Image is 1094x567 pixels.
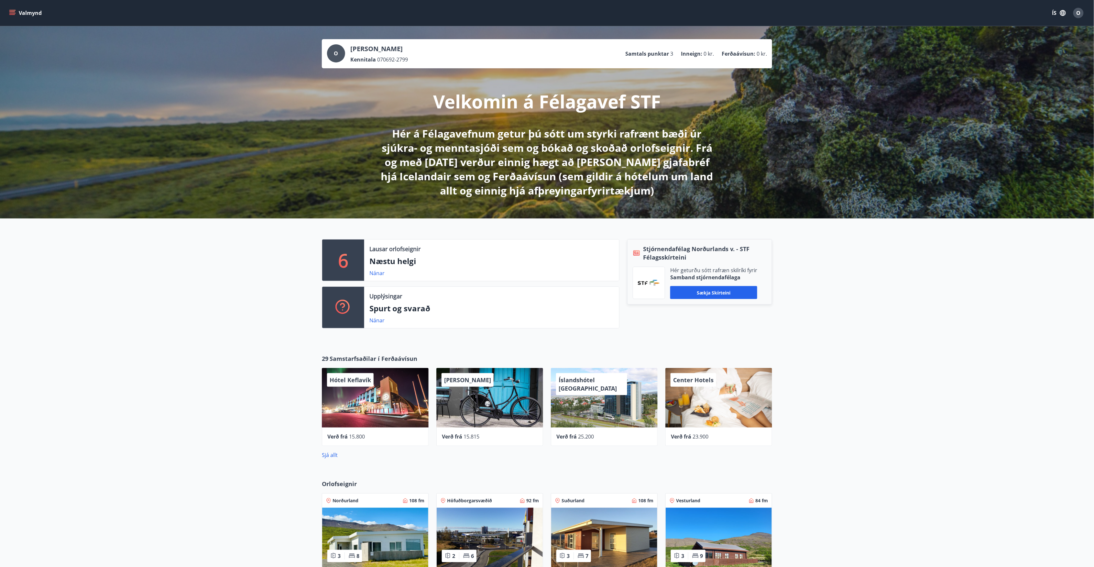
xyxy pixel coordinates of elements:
[562,497,585,504] span: Suðurland
[8,7,44,19] button: menu
[643,245,767,261] span: Stjórnendafélag Norðurlands v. - STF Félagsskírteini
[681,552,684,560] span: 3
[755,497,768,504] span: 84 fm
[681,50,702,57] p: Inneign :
[447,497,492,504] span: Höfuðborgarsvæðið
[369,256,614,267] p: Næstu helgi
[330,376,371,384] span: Hótel Keflavík
[377,56,408,63] span: 070692-2799
[350,56,376,63] p: Kennitala
[526,497,539,504] span: 92 fm
[338,248,348,272] p: 6
[444,376,491,384] span: [PERSON_NAME]
[693,433,708,440] span: 23.900
[671,433,691,440] span: Verð frá
[559,376,617,392] span: Íslandshótel [GEOGRAPHIC_DATA]
[369,245,421,253] p: Lausar orlofseignir
[433,89,661,114] p: Velkomin á Félagavef STF
[757,50,767,57] span: 0 kr.
[1071,5,1086,21] button: O
[442,433,462,440] span: Verð frá
[722,50,755,57] p: Ferðaávísun :
[409,497,424,504] span: 108 fm
[670,50,673,57] span: 3
[673,376,714,384] span: Center Hotels
[376,127,718,198] p: Hér á Félagavefnum getur þú sótt um styrki rafrænt bæði úr sjúkra- og menntasjóði sem og bókað og...
[625,50,669,57] p: Samtals punktar
[322,451,338,459] a: Sjá allt
[452,552,455,560] span: 2
[369,303,614,314] p: Spurt og svarað
[1049,7,1069,19] button: ÍS
[338,552,341,560] span: 3
[704,50,714,57] span: 0 kr.
[638,280,660,286] img: vjCaq2fThgY3EUYqSgpjEiBg6WP39ov69hlhuPVN.png
[670,286,757,299] button: Sækja skírteini
[670,274,757,281] p: Samband stjórnendafélaga
[333,497,358,504] span: Norðurland
[471,552,474,560] span: 6
[369,317,385,324] a: Nánar
[330,354,417,363] span: Samstarfsaðilar í Ferðaávísun
[585,552,588,560] span: 7
[578,433,594,440] span: 25.200
[349,433,365,440] span: 15.800
[369,270,385,277] a: Nánar
[334,50,338,57] span: O
[700,552,703,560] span: 9
[327,433,348,440] span: Verð frá
[567,552,570,560] span: 3
[464,433,479,440] span: 15.815
[322,354,328,363] span: 29
[322,480,357,488] span: Orlofseignir
[1077,9,1081,17] span: O
[356,552,359,560] span: 8
[638,497,653,504] span: 108 fm
[556,433,577,440] span: Verð frá
[676,497,700,504] span: Vesturland
[350,44,408,53] p: [PERSON_NAME]
[670,267,757,274] p: Hér geturðu sótt rafræn skilríki fyrir
[369,292,402,300] p: Upplýsingar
